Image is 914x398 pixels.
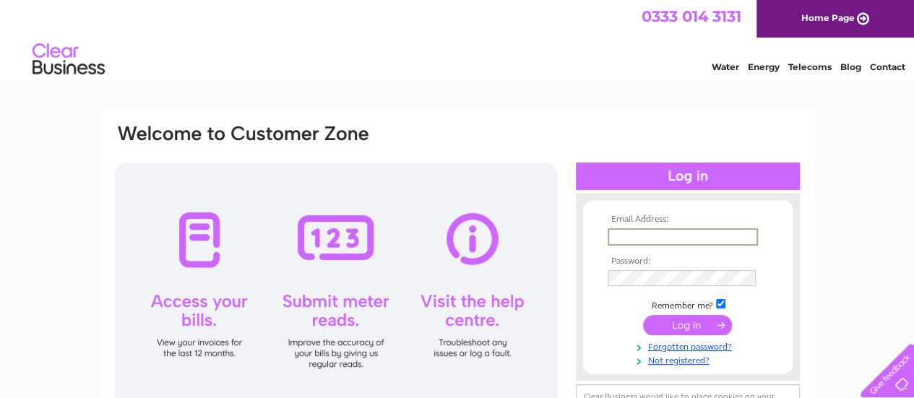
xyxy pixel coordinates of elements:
th: Password: [604,256,772,267]
a: Blog [840,61,861,72]
a: Water [712,61,739,72]
a: Not registered? [608,352,772,366]
img: npw-badge-icon-locked.svg [739,230,751,242]
a: Forgotten password? [608,339,772,352]
a: Contact [870,61,905,72]
a: 0333 014 3131 [642,7,741,25]
td: Remember me? [604,297,772,311]
a: Telecoms [788,61,832,72]
img: npw-badge-icon-locked.svg [739,272,751,283]
a: Energy [748,61,780,72]
input: Submit [643,315,732,335]
div: Clear Business is a trading name of Verastar Limited (registered in [GEOGRAPHIC_DATA] No. 3667643... [116,8,799,70]
th: Email Address: [604,215,772,225]
img: logo.png [32,38,105,82]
